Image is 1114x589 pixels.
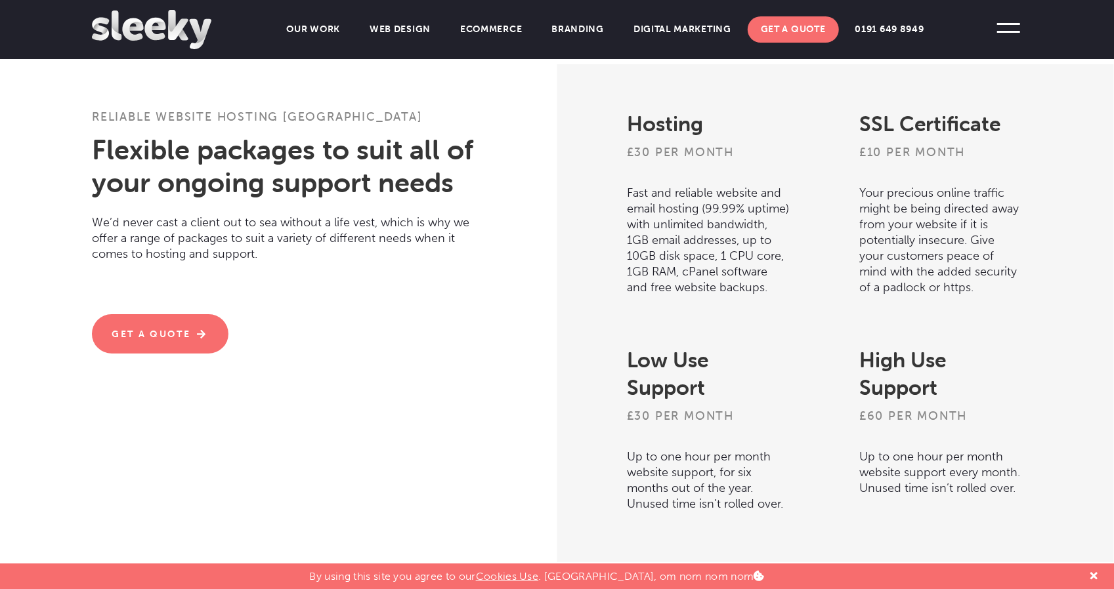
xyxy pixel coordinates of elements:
[627,346,790,408] h2: Low Use Support
[92,199,475,262] p: We’d never cast a client out to sea without a life vest, which is why we offer a range of package...
[859,144,1022,169] h3: £10 per month
[748,16,839,43] a: Get A Quote
[627,110,790,144] h2: Hosting
[627,169,790,302] p: Fast and reliable website and email hosting (99.99% uptime) with unlimited bandwidth, 1GB email a...
[620,16,744,43] a: Digital Marketing
[273,16,353,43] a: Our Work
[92,314,228,354] a: Get A Quote
[447,16,535,43] a: Ecommerce
[627,144,790,169] h3: £30 per month
[356,16,444,43] a: Web Design
[627,433,790,518] p: Up to one hour per month website support, for six months out of the year. Unused time isn’t rolle...
[842,16,937,43] a: 0191 649 8949
[859,433,1022,502] p: Up to one hour per month website support every month. Unused time isn’t rolled over.
[310,563,765,582] p: By using this site you agree to our . [GEOGRAPHIC_DATA], om nom nom nom
[538,16,617,43] a: Branding
[859,169,1022,302] p: Your precious online traffic might be being directed away from your website if it is potentially ...
[859,110,1022,144] h2: SSL Certificate
[92,110,475,133] h1: Reliable Website Hosting [GEOGRAPHIC_DATA]
[859,346,1022,408] h2: High Use Support
[92,10,211,49] img: Sleeky Web Design Newcastle
[859,408,1022,433] h3: £60 per month
[476,570,539,582] a: Cookies Use
[627,408,790,433] h3: £30 per month
[92,133,475,199] h2: Flexible packages to suit all of your ongoing support needs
